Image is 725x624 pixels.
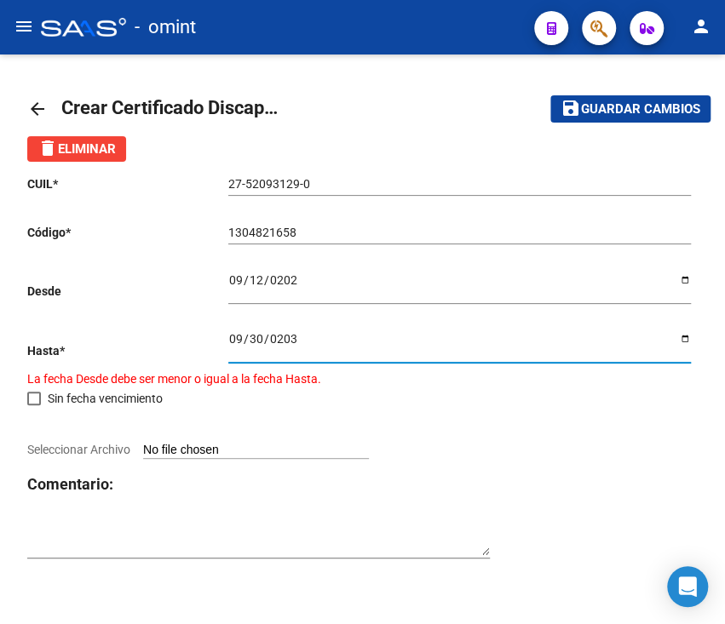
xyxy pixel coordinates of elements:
span: - omint [135,9,196,46]
p: Hasta [27,341,228,360]
p: La fecha Desde debe ser menor o igual a la fecha Hasta. [27,369,698,388]
span: Guardar cambios [581,102,700,117]
mat-icon: delete [37,138,58,158]
p: Desde [27,282,228,301]
span: Eliminar [37,141,116,157]
mat-icon: menu [14,16,34,37]
span: Sin fecha vencimiento [48,388,163,409]
strong: Comentario: [27,475,113,493]
span: Seleccionar Archivo [27,443,130,456]
div: Open Intercom Messenger [667,566,708,607]
span: Crear Certificado Discapacidad [61,97,319,118]
p: Código [27,223,228,242]
button: Guardar cambios [550,95,711,122]
mat-icon: save [561,98,581,118]
p: CUIL [27,175,228,193]
button: Eliminar [27,136,126,162]
mat-icon: person [691,16,711,37]
mat-icon: arrow_back [27,99,48,119]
